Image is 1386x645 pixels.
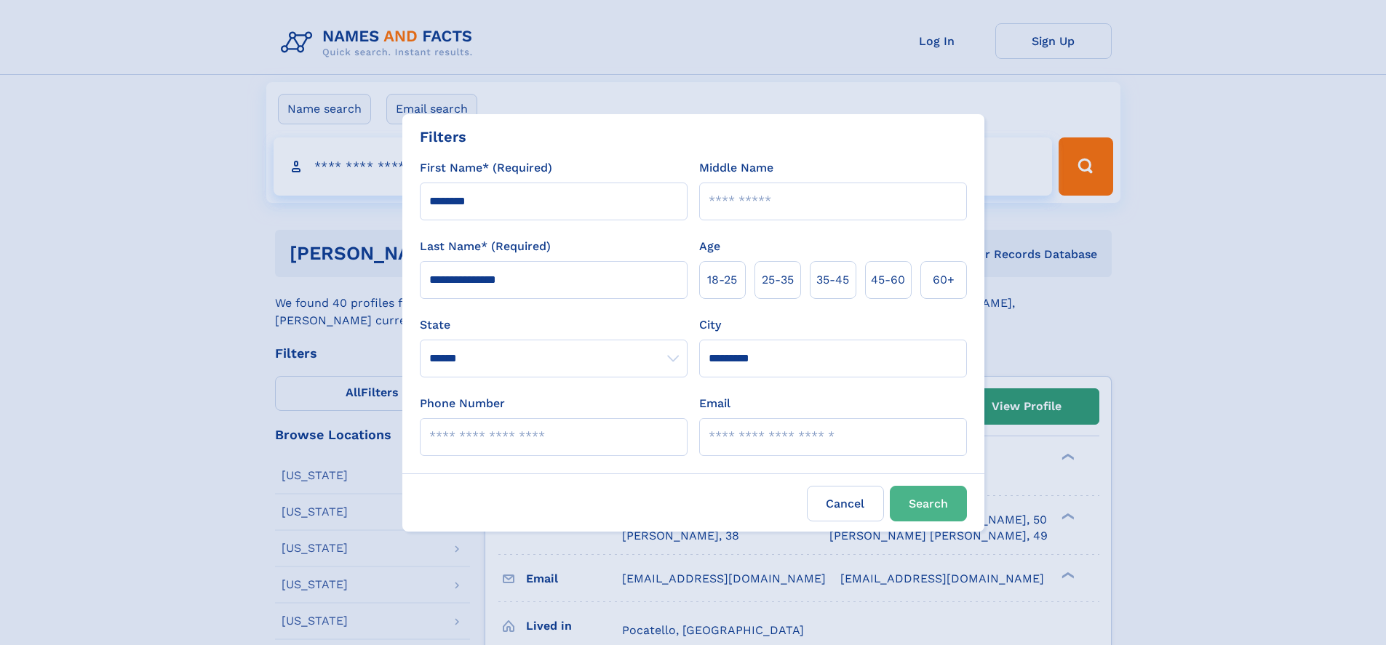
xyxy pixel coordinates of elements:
[420,316,688,334] label: State
[871,271,905,289] span: 45‑60
[420,126,466,148] div: Filters
[699,316,721,334] label: City
[707,271,737,289] span: 18‑25
[816,271,849,289] span: 35‑45
[762,271,794,289] span: 25‑35
[890,486,967,521] button: Search
[420,238,551,255] label: Last Name* (Required)
[699,159,773,177] label: Middle Name
[699,395,730,412] label: Email
[420,395,505,412] label: Phone Number
[933,271,955,289] span: 60+
[807,486,884,521] label: Cancel
[699,238,720,255] label: Age
[420,159,552,177] label: First Name* (Required)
